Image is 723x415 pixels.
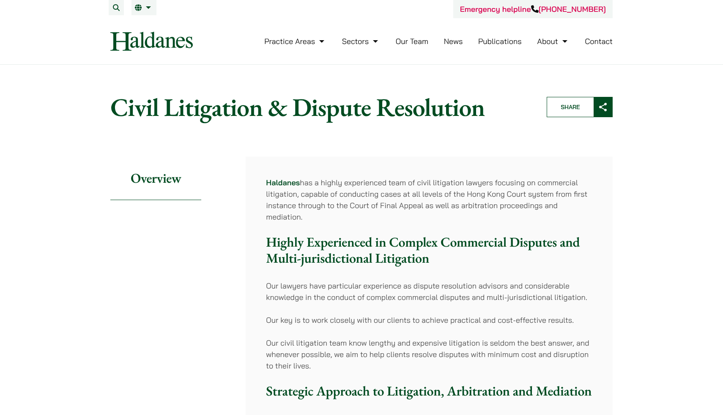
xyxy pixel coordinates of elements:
[110,92,532,122] h1: Civil Litigation & Dispute Resolution
[110,157,201,200] h2: Overview
[585,36,613,46] a: Contact
[342,36,380,46] a: Sectors
[110,32,193,51] img: Logo of Haldanes
[460,4,606,14] a: Emergency helpline[PHONE_NUMBER]
[135,4,153,11] a: EN
[266,383,592,399] h3: Strategic Approach to Litigation, Arbitration and Mediation
[547,97,613,117] button: Share
[266,234,592,267] h3: Highly Experienced in Complex Commercial Disputes and Multi-jurisdictional Litigation
[266,337,592,371] p: Our civil litigation team know lengthy and expensive litigation is seldom the best answer, and wh...
[266,178,300,187] a: Haldanes
[537,36,569,46] a: About
[444,36,463,46] a: News
[266,314,592,326] p: Our key is to work closely with our clients to achieve practical and cost-effective results.
[266,177,592,223] p: has a highly experienced team of civil litigation lawyers focusing on commercial litigation, capa...
[396,36,428,46] a: Our Team
[478,36,522,46] a: Publications
[264,36,326,46] a: Practice Areas
[266,280,592,303] p: Our lawyers have particular experience as dispute resolution advisors and considerable knowledge ...
[547,97,594,117] span: Share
